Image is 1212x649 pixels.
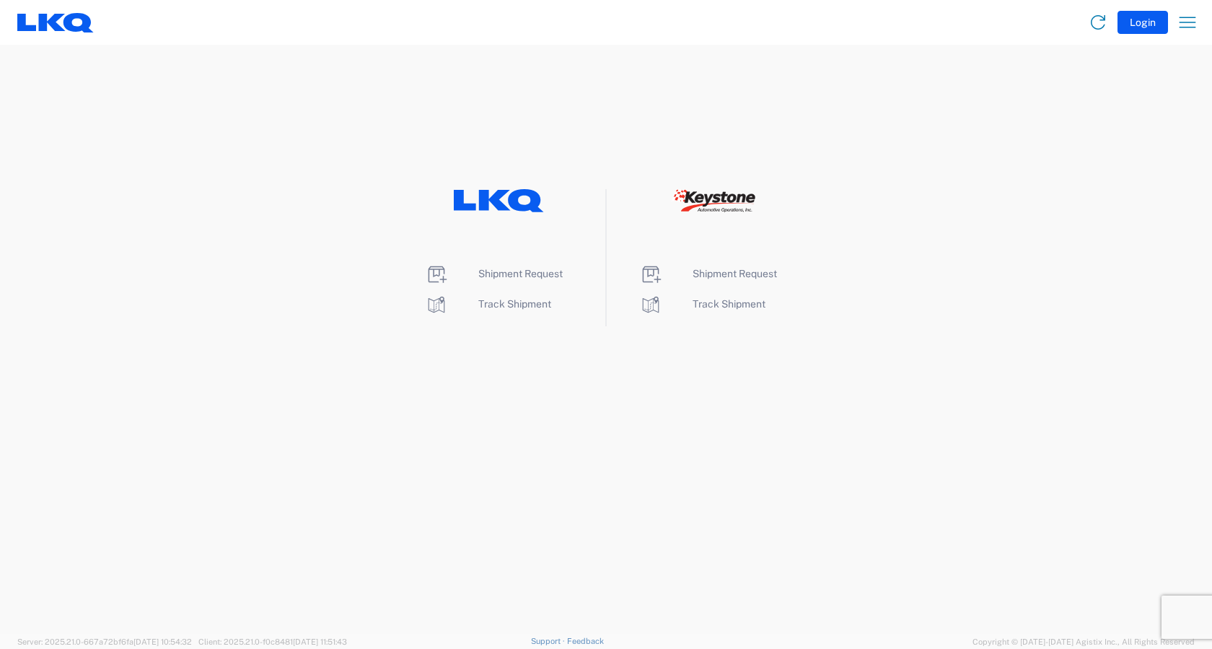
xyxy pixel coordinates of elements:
span: [DATE] 10:54:32 [133,637,192,646]
a: Shipment Request [425,268,563,279]
a: Track Shipment [425,298,551,310]
span: [DATE] 11:51:43 [293,637,347,646]
a: Track Shipment [639,298,765,310]
span: Track Shipment [693,298,765,310]
span: Client: 2025.21.0-f0c8481 [198,637,347,646]
button: Login [1117,11,1168,34]
a: Feedback [567,637,604,645]
span: Copyright © [DATE]-[DATE] Agistix Inc., All Rights Reserved [972,635,1195,648]
span: Track Shipment [478,298,551,310]
span: Server: 2025.21.0-667a72bf6fa [17,637,192,646]
a: Shipment Request [639,268,777,279]
a: Support [531,637,567,645]
span: Shipment Request [478,268,563,279]
span: Shipment Request [693,268,777,279]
